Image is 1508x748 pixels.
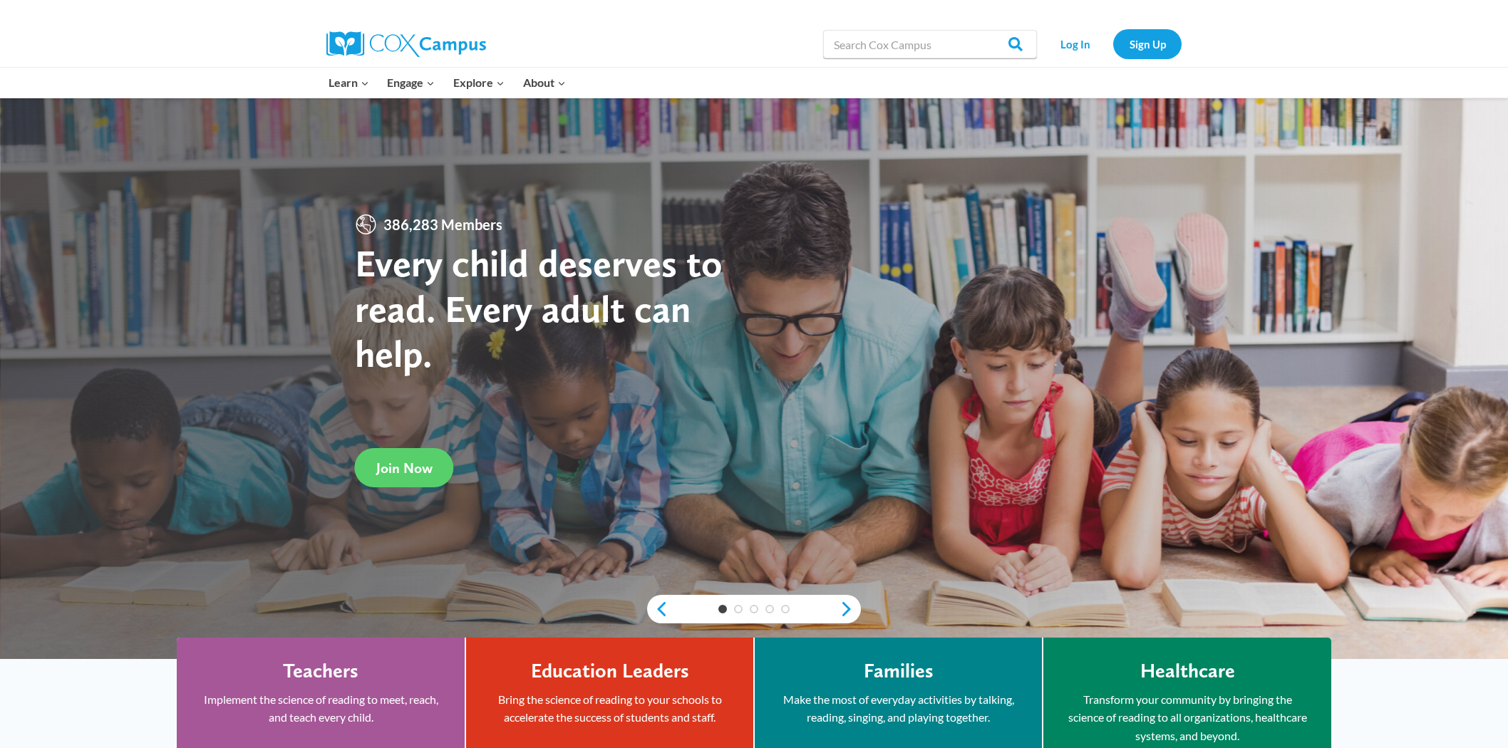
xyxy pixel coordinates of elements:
[283,659,358,683] h4: Teachers
[718,605,727,613] a: 1
[781,605,790,613] a: 5
[734,605,743,613] a: 2
[1113,29,1182,58] a: Sign Up
[326,31,486,57] img: Cox Campus
[1140,659,1235,683] h4: Healthcare
[647,595,861,623] div: content slider buttons
[378,213,508,236] span: 386,283 Members
[319,68,574,98] nav: Primary Navigation
[750,605,758,613] a: 3
[355,448,454,487] a: Join Now
[1065,690,1310,745] p: Transform your community by bringing the science of reading to all organizations, healthcare syst...
[1044,29,1106,58] a: Log In
[1044,29,1182,58] nav: Secondary Navigation
[765,605,774,613] a: 4
[523,73,566,92] span: About
[864,659,934,683] h4: Families
[376,459,433,477] span: Join Now
[647,601,668,618] a: previous
[823,30,1037,58] input: Search Cox Campus
[487,690,732,727] p: Bring the science of reading to your schools to accelerate the success of students and staff.
[198,690,443,727] p: Implement the science of reading to meet, reach, and teach every child.
[776,690,1021,727] p: Make the most of everyday activities by talking, reading, singing, and playing together.
[453,73,505,92] span: Explore
[329,73,369,92] span: Learn
[531,659,689,683] h4: Education Leaders
[355,240,723,376] strong: Every child deserves to read. Every adult can help.
[387,73,435,92] span: Engage
[840,601,861,618] a: next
